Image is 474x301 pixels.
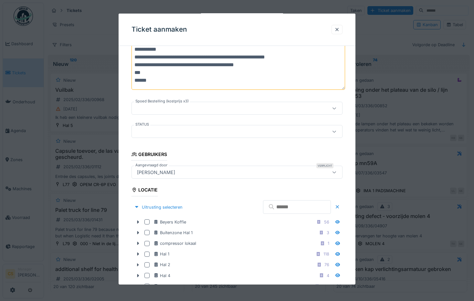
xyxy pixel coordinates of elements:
div: [PERSON_NAME] [134,169,178,176]
div: Beyers Koffie [153,219,186,225]
div: Hal 4 [153,273,170,279]
label: Spoed Bestelling (kostprijs x3) [134,99,190,104]
div: Hal 2 [153,262,170,268]
div: Hal 1 [153,251,169,257]
label: Aangevraagd door [134,162,169,168]
div: compressor lokaal [153,240,196,246]
h3: Ticket aanmaken [132,26,187,34]
label: STATUS [134,122,150,127]
div: 76 [324,262,329,268]
div: 118 [323,251,329,257]
div: Buitenzone Hal 1 [153,230,193,236]
div: Hal 5 [153,283,170,289]
div: 56 [324,219,329,225]
div: 1 [328,240,329,246]
div: 4 [327,273,329,279]
div: Gebruikers [132,150,167,161]
div: 160 [322,283,329,289]
div: Locatie [132,185,158,196]
div: Uitrusting selecteren [132,202,185,211]
div: Verplicht [316,163,333,168]
div: 3 [327,230,329,236]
